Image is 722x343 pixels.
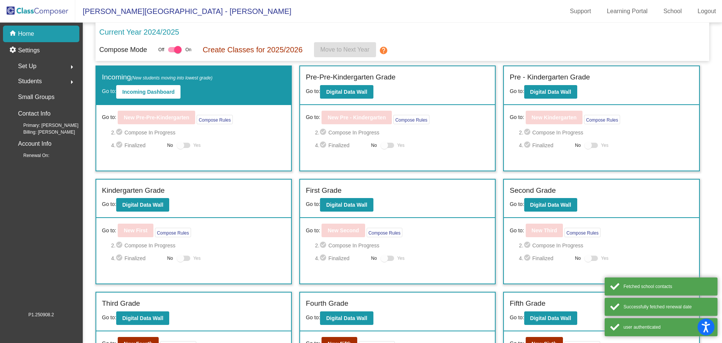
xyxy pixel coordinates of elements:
[510,201,524,207] span: Go to:
[371,142,377,149] span: No
[319,141,328,150] mat-icon: check_circle
[326,89,367,95] b: Digital Data Wall
[510,185,556,196] label: Second Grade
[111,141,163,150] span: 4. Finalized
[326,202,367,208] b: Digital Data Wall
[519,254,571,263] span: 4. Finalized
[306,227,320,235] span: Go to:
[510,72,590,83] label: Pre - Kindergarten Grade
[657,5,688,17] a: School
[564,228,600,237] button: Compose Rules
[158,46,164,53] span: Off
[328,227,359,233] b: New Second
[122,89,174,95] b: Incoming Dashboard
[9,46,18,55] mat-icon: settings
[315,254,367,263] span: 4. Finalized
[510,88,524,94] span: Go to:
[601,5,654,17] a: Learning Portal
[167,255,173,262] span: No
[102,298,140,309] label: Third Grade
[11,129,75,136] span: Billing: [PERSON_NAME]
[11,122,79,129] span: Primary: [PERSON_NAME]
[584,115,620,124] button: Compose Rules
[510,314,524,320] span: Go to:
[315,128,490,137] span: 2. Compose In Progress
[623,303,712,310] div: Successfully fetched renewal date
[510,227,524,235] span: Go to:
[393,115,429,124] button: Compose Rules
[530,202,571,208] b: Digital Data Wall
[111,241,285,250] span: 2. Compose In Progress
[530,315,571,321] b: Digital Data Wall
[75,5,291,17] span: [PERSON_NAME][GEOGRAPHIC_DATA] - [PERSON_NAME]
[530,89,571,95] b: Digital Data Wall
[111,128,285,137] span: 2. Compose In Progress
[115,241,124,250] mat-icon: check_circle
[18,139,52,149] p: Account Info
[306,201,320,207] span: Go to:
[601,141,608,150] span: Yes
[524,85,577,99] button: Digital Data Wall
[519,128,693,137] span: 2. Compose In Progress
[102,201,116,207] span: Go to:
[11,152,49,159] span: Renewal On:
[306,298,348,309] label: Fourth Grade
[564,5,597,17] a: Support
[99,45,147,55] p: Compose Mode
[111,254,163,263] span: 4. Finalized
[18,92,55,102] p: Small Groups
[167,142,173,149] span: No
[526,111,583,124] button: New Kindergarten
[397,141,405,150] span: Yes
[519,241,693,250] span: 2. Compose In Progress
[523,128,532,137] mat-icon: check_circle
[575,142,581,149] span: No
[306,72,396,83] label: Pre-Pre-Kindergarten Grade
[315,141,367,150] span: 4. Finalized
[122,315,163,321] b: Digital Data Wall
[314,42,376,57] button: Move to Next Year
[124,227,147,233] b: New First
[320,311,373,325] button: Digital Data Wall
[115,128,124,137] mat-icon: check_circle
[519,141,571,150] span: 4. Finalized
[322,111,392,124] button: New Pre - Kindergarten
[524,198,577,212] button: Digital Data Wall
[193,254,201,263] span: Yes
[18,29,34,38] p: Home
[115,141,124,150] mat-icon: check_circle
[67,78,76,87] mat-icon: arrow_right
[102,88,116,94] span: Go to:
[397,254,405,263] span: Yes
[155,228,191,237] button: Compose Rules
[320,46,370,53] span: Move to Next Year
[692,5,722,17] a: Logout
[319,254,328,263] mat-icon: check_circle
[306,185,341,196] label: First Grade
[9,29,18,38] mat-icon: home
[524,311,577,325] button: Digital Data Wall
[367,228,402,237] button: Compose Rules
[116,311,169,325] button: Digital Data Wall
[116,198,169,212] button: Digital Data Wall
[197,115,232,124] button: Compose Rules
[328,114,386,120] b: New Pre - Kindergarten
[118,111,195,124] button: New Pre-Pre-Kindergarten
[319,128,328,137] mat-icon: check_circle
[319,241,328,250] mat-icon: check_circle
[532,227,557,233] b: New Third
[18,76,42,87] span: Students
[185,46,191,53] span: On
[510,298,545,309] label: Fifth Grade
[326,315,367,321] b: Digital Data Wall
[523,141,532,150] mat-icon: check_circle
[102,72,212,83] label: Incoming
[623,324,712,331] div: user authenticated
[102,185,165,196] label: Kindergarten Grade
[99,26,179,38] p: Current Year 2024/2025
[18,108,50,119] p: Contact Info
[102,314,116,320] span: Go to:
[306,113,320,121] span: Go to:
[320,85,373,99] button: Digital Data Wall
[67,63,76,72] mat-icon: arrow_right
